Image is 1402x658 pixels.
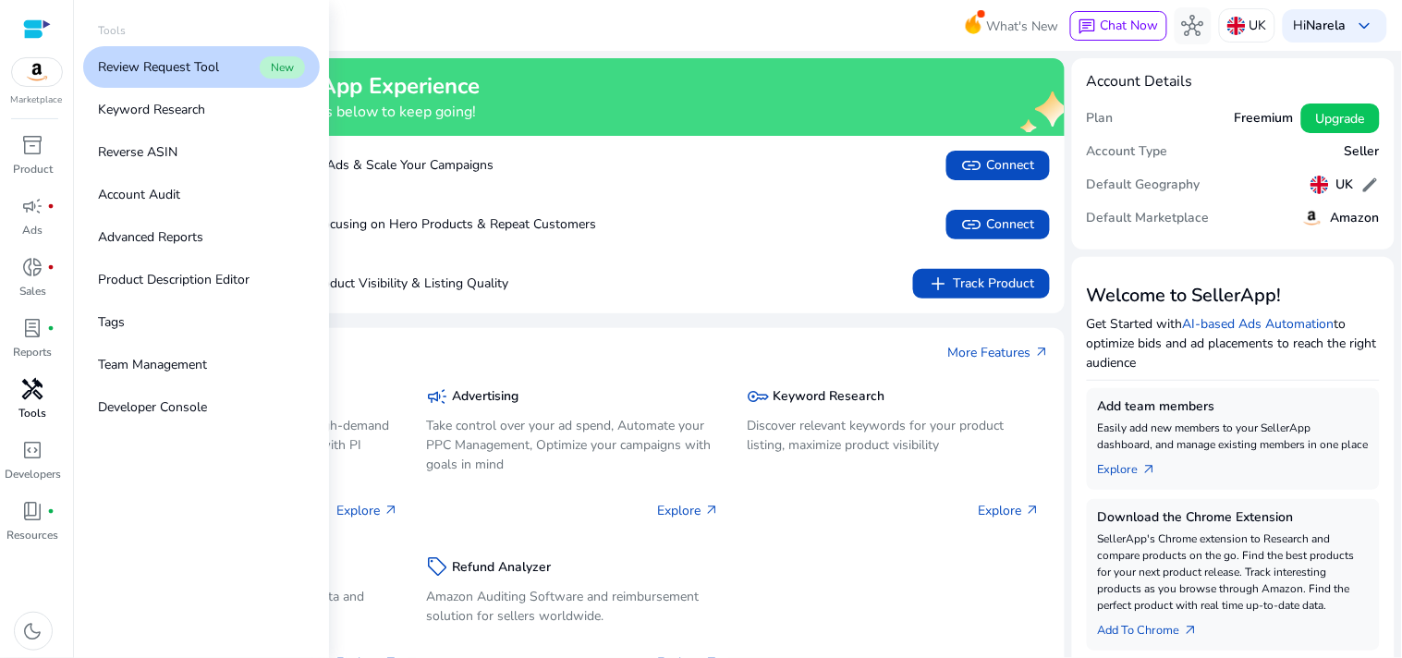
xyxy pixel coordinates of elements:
[961,213,983,236] span: link
[98,185,180,204] p: Account Audit
[1301,207,1323,229] img: amazon.svg
[452,560,551,576] h5: Refund Analyzer
[426,416,719,474] p: Take control over your ad spend, Automate your PPC Management, Optimize your campaigns with goals...
[1098,530,1369,614] p: SellerApp's Chrome extension to Research and compare products on the go. Find the best products f...
[913,269,1050,299] button: addTrack Product
[1250,9,1267,42] p: UK
[1175,7,1212,44] button: hub
[98,227,203,247] p: Advanced Reports
[98,397,207,417] p: Developer Console
[748,416,1041,455] p: Discover relevant keywords for your product listing, maximize product visibility
[946,151,1050,180] button: linkConnect
[11,93,63,107] p: Marketplace
[1182,15,1204,37] span: hub
[1070,11,1167,41] button: chatChat Now
[1098,420,1369,453] p: Easily add new members to your SellerApp dashboard, and manage existing members in one place
[23,222,43,238] p: Ads
[1227,17,1246,35] img: uk.svg
[5,466,61,482] p: Developers
[98,355,207,374] p: Team Management
[7,527,59,543] p: Resources
[1087,73,1380,91] h4: Account Details
[705,503,720,518] span: arrow_outward
[22,195,44,217] span: campaign
[961,154,1035,177] span: Connect
[946,210,1050,239] button: linkConnect
[48,507,55,515] span: fiber_manual_record
[1294,19,1347,32] p: Hi
[961,154,983,177] span: link
[13,161,53,177] p: Product
[1354,15,1376,37] span: keyboard_arrow_down
[774,389,885,405] h5: Keyword Research
[452,389,518,405] h5: Advertising
[22,317,44,339] span: lab_profile
[1087,211,1210,226] h5: Default Marketplace
[928,273,950,295] span: add
[98,312,125,332] p: Tags
[1142,462,1157,477] span: arrow_outward
[14,344,53,360] p: Reports
[129,214,596,234] p: Boost Sales by Focusing on Hero Products & Repeat Customers
[948,343,1050,362] a: More Featuresarrow_outward
[1316,109,1365,128] span: Upgrade
[1087,144,1168,160] h5: Account Type
[48,324,55,332] span: fiber_manual_record
[19,405,47,421] p: Tools
[22,256,44,278] span: donut_small
[98,100,205,119] p: Keyword Research
[961,213,1035,236] span: Connect
[1098,510,1369,526] h5: Download the Chrome Extension
[98,270,250,289] p: Product Description Editor
[1087,177,1201,193] h5: Default Geography
[1098,453,1172,479] a: Explorearrow_outward
[1087,111,1114,127] h5: Plan
[12,58,62,86] img: amazon.svg
[1026,503,1041,518] span: arrow_outward
[1098,399,1369,415] h5: Add team members
[748,385,770,408] span: key
[426,587,719,626] p: Amazon Auditing Software and reimbursement solution for sellers worldwide.
[1035,345,1050,359] span: arrow_outward
[1361,176,1380,194] span: edit
[1098,614,1213,640] a: Add To Chrome
[1079,18,1097,36] span: chat
[98,22,126,39] p: Tools
[1087,285,1380,307] h3: Welcome to SellerApp!
[1183,315,1335,333] a: AI-based Ads Automation
[1331,211,1380,226] h5: Amazon
[426,555,448,578] span: sell
[336,501,398,520] p: Explore
[1087,314,1380,372] p: Get Started with to optimize bids and ad placements to reach the right audience
[1336,177,1354,193] h5: UK
[1101,17,1159,34] span: Chat Now
[22,500,44,522] span: book_4
[1184,623,1199,638] span: arrow_outward
[98,142,177,162] p: Reverse ASIN
[1235,111,1294,127] h5: Freemium
[384,503,398,518] span: arrow_outward
[98,57,219,77] p: Review Request Tool
[22,439,44,461] span: code_blocks
[658,501,720,520] p: Explore
[22,134,44,156] span: inventory_2
[1345,144,1380,160] h5: Seller
[48,263,55,271] span: fiber_manual_record
[928,273,1035,295] span: Track Product
[48,202,55,210] span: fiber_manual_record
[1301,104,1380,133] button: Upgrade
[1307,17,1347,34] b: Narela
[19,283,46,299] p: Sales
[426,385,448,408] span: campaign
[260,56,305,79] span: New
[22,620,44,642] span: dark_mode
[979,501,1041,520] p: Explore
[987,10,1059,43] span: What's New
[1311,176,1329,194] img: uk.svg
[22,378,44,400] span: handyman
